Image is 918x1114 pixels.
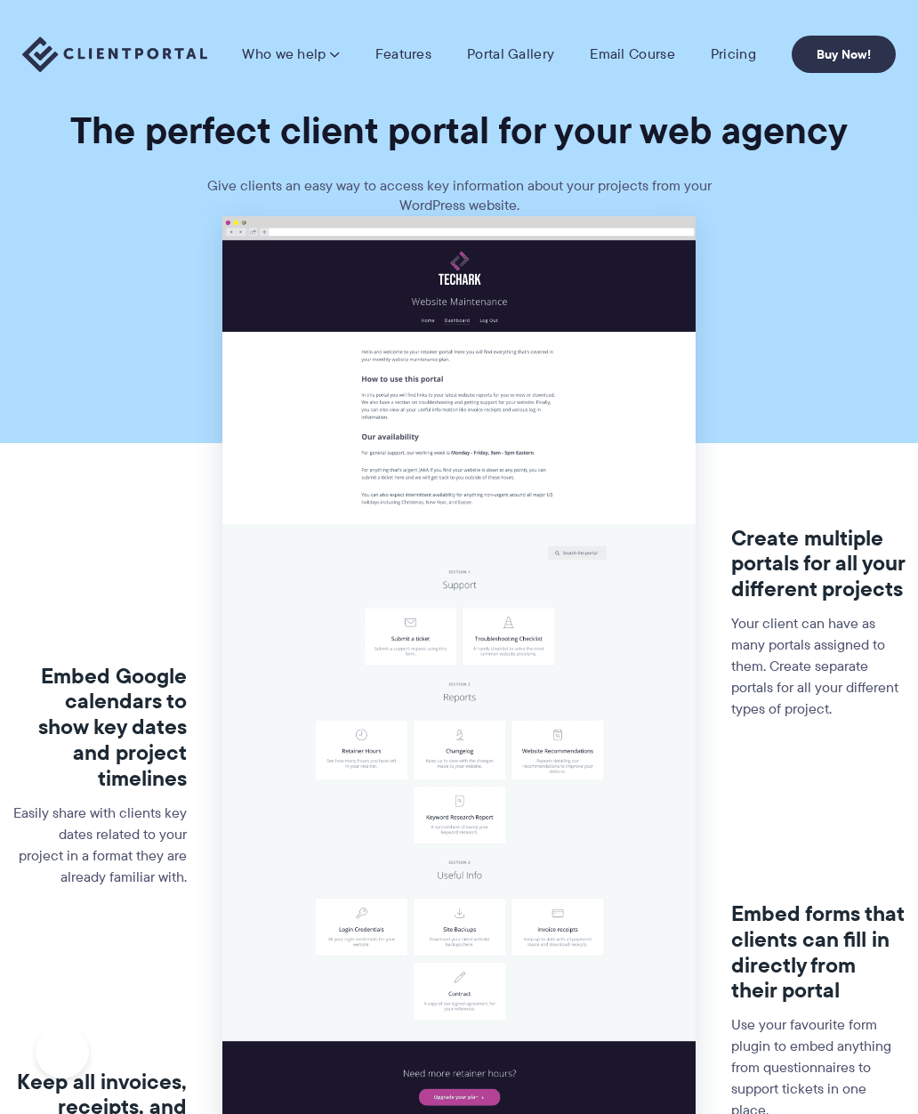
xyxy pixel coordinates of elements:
a: Portal Gallery [467,45,554,63]
a: Features [375,45,431,63]
a: Pricing [711,45,756,63]
h1: The perfect client portal for your web agency [13,107,905,154]
a: Buy Now! [792,36,896,73]
iframe: Toggle Customer Support [36,1025,89,1078]
p: Give clients an easy way to access key information about your projects from your WordPress website. [192,176,726,216]
h3: Embed forms that clients can fill in directly from their portal [731,901,905,1004]
a: Email Course [590,45,675,63]
p: Your client can have as many portals assigned to them. Create separate portals for all your diffe... [731,613,905,720]
h3: Create multiple portals for all your different projects [731,526,905,602]
a: Who we help [242,45,339,63]
p: Easily share with clients key dates related to your project in a format they are already familiar... [13,803,187,888]
h3: Embed Google calendars to show key dates and project timelines [13,664,187,792]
